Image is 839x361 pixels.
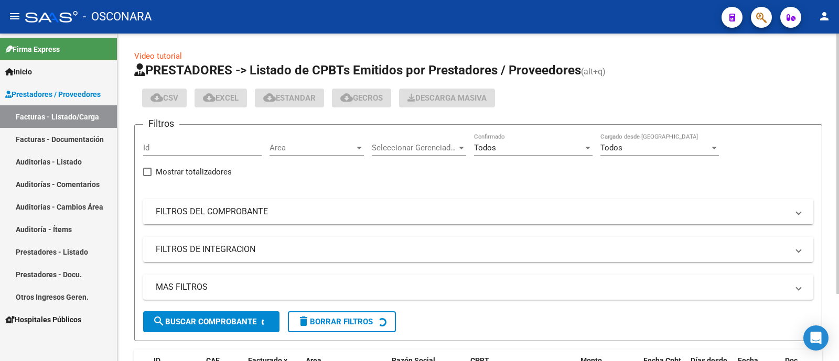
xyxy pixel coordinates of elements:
mat-panel-title: MAS FILTROS [156,281,788,293]
span: - OSCONARA [83,5,152,28]
span: Mostrar totalizadores [156,166,232,178]
span: Inicio [5,66,32,78]
span: Gecros [340,93,383,103]
span: Hospitales Públicos [5,314,81,325]
span: Buscar Comprobante [153,317,256,326]
span: Todos [474,143,496,152]
h3: Filtros [143,116,179,131]
button: Descarga Masiva [399,89,495,107]
button: EXCEL [195,89,247,107]
span: Prestadores / Proveedores [5,89,101,100]
mat-expansion-panel-header: FILTROS DE INTEGRACION [143,237,813,262]
span: Borrar Filtros [297,317,373,326]
button: Gecros [332,89,391,107]
button: Estandar [255,89,324,107]
button: Borrar Filtros [288,311,396,332]
a: Video tutorial [134,51,182,61]
mat-expansion-panel-header: MAS FILTROS [143,275,813,300]
span: EXCEL [203,93,239,103]
span: (alt+q) [581,67,606,76]
mat-panel-title: FILTROS DE INTEGRACION [156,244,788,255]
mat-icon: cloud_download [340,91,353,104]
button: CSV [142,89,187,107]
span: Descarga Masiva [407,93,487,103]
mat-icon: search [153,315,165,327]
mat-icon: delete [297,315,310,327]
span: PRESTADORES -> Listado de CPBTs Emitidos por Prestadores / Proveedores [134,63,581,78]
mat-expansion-panel-header: FILTROS DEL COMPROBANTE [143,199,813,224]
mat-icon: cloud_download [150,91,163,104]
app-download-masive: Descarga masiva de comprobantes (adjuntos) [399,89,495,107]
mat-icon: cloud_download [203,91,216,104]
span: Estandar [263,93,316,103]
button: Buscar Comprobante [143,311,279,332]
mat-icon: person [818,10,831,23]
span: Todos [600,143,622,152]
span: Seleccionar Gerenciador [372,143,457,152]
mat-panel-title: FILTROS DEL COMPROBANTE [156,206,788,217]
mat-icon: menu [8,10,21,23]
div: Open Intercom Messenger [803,325,829,351]
span: CSV [150,93,178,103]
span: Firma Express [5,43,60,55]
span: Area [270,143,354,152]
mat-icon: cloud_download [263,91,276,104]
